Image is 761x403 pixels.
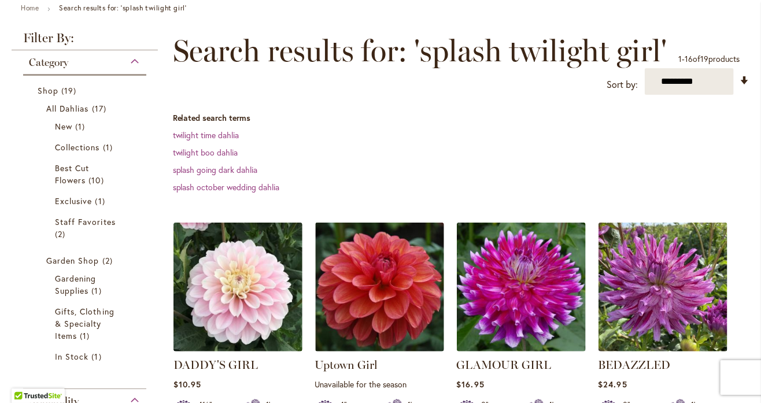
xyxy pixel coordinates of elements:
[173,147,238,158] a: twilight boo dahlia
[91,284,104,297] span: 1
[457,223,586,352] img: GLAMOUR GIRL
[173,182,280,193] a: splash october wedding dahlia
[55,142,100,153] span: Collections
[173,34,667,68] span: Search results for: 'splash twilight girl'
[55,195,92,206] span: Exclusive
[55,141,117,153] a: Collections
[55,120,117,132] a: New
[9,362,41,394] iframe: Launch Accessibility Center
[599,379,627,390] span: $24.95
[21,3,39,12] a: Home
[61,84,79,97] span: 19
[80,330,93,342] span: 1
[59,3,186,12] strong: Search results for: 'splash twilight girl'
[599,343,727,354] a: Bedazzled
[55,216,116,227] span: Staff Favorites
[685,53,693,64] span: 16
[679,50,740,68] p: - of products
[102,254,116,267] span: 2
[315,358,378,372] a: Uptown Girl
[315,379,444,390] p: Unavailable for the season
[46,255,99,266] span: Garden Shop
[173,358,258,372] a: DADDY'S GIRL
[55,272,117,297] a: Gardening Supplies
[75,120,88,132] span: 1
[55,351,88,362] span: In Stock
[55,350,117,363] a: In Stock
[173,379,201,390] span: $10.95
[12,32,158,50] strong: Filter By:
[46,102,126,114] a: All Dahlias
[103,141,116,153] span: 1
[679,53,682,64] span: 1
[55,228,68,240] span: 2
[173,223,302,352] img: DADDY'S GIRL
[173,112,749,124] dt: Related search terms
[55,195,117,207] a: Exclusive
[38,84,135,97] a: Shop
[55,306,114,341] span: Gifts, Clothing & Specialty Items
[95,195,108,207] span: 1
[46,103,89,114] span: All Dahlias
[55,121,72,132] span: New
[457,343,586,354] a: GLAMOUR GIRL
[55,273,96,296] span: Gardening Supplies
[92,102,109,114] span: 17
[173,164,258,175] a: splash going dark dahlia
[55,162,117,186] a: Best Cut Flowers
[173,343,302,354] a: DADDY'S GIRL
[457,358,552,372] a: GLAMOUR GIRL
[29,56,68,69] span: Category
[46,254,126,267] a: Garden Shop
[457,379,485,390] span: $16.95
[173,130,239,141] a: twilight time dahlia
[88,174,106,186] span: 10
[607,74,638,95] label: Sort by:
[315,343,444,354] a: Uptown Girl
[701,53,709,64] span: 19
[315,223,444,352] img: Uptown Girl
[55,162,89,186] span: Best Cut Flowers
[91,350,104,363] span: 1
[55,305,117,342] a: Gifts, Clothing &amp; Specialty Items
[55,216,117,240] a: Staff Favorites
[599,358,671,372] a: BEDAZZLED
[599,223,727,352] img: Bedazzled
[38,85,58,96] span: Shop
